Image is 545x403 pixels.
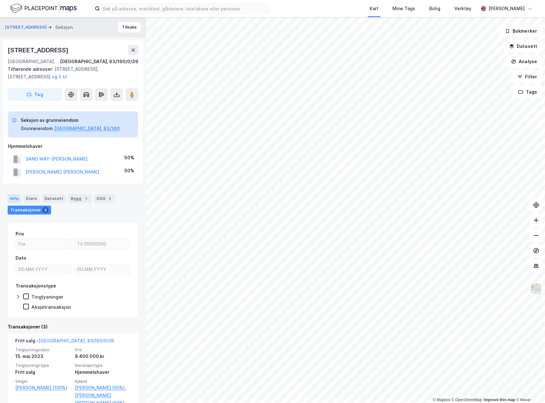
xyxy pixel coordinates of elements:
button: Tag [8,88,62,101]
div: ESG [94,194,115,203]
a: [PERSON_NAME] (50%), [75,384,131,392]
button: Analyse [506,55,542,68]
div: Aksjetransaksjon [31,304,71,310]
span: Selger [15,379,71,384]
input: Til 55000000 [75,239,130,249]
div: Mine Tags [392,5,415,12]
span: Eierskapstype [75,363,131,368]
div: Info [8,194,21,203]
div: [STREET_ADDRESS], [STREET_ADDRESS] [8,65,133,81]
input: DD.MM.YYYY [75,265,130,274]
span: Tinglysningstype [15,363,71,368]
img: logo.f888ab2527a4732fd821a326f86c7f29.svg [10,3,77,14]
div: 2 [107,195,113,202]
button: [STREET_ADDRESS] [5,24,48,30]
div: 50% [124,154,134,162]
div: Kart [370,5,378,12]
span: Pris [75,347,131,353]
button: Tags [513,86,542,98]
div: Kontrollprogram for chat [513,373,545,403]
div: Bygg [68,194,92,203]
div: Transaksjoner (3) [8,323,138,331]
button: [GEOGRAPHIC_DATA], 83/160 [54,125,120,132]
div: Fritt salg - [15,337,114,347]
a: [PERSON_NAME] (100%) [15,384,71,392]
a: Mapbox [433,398,450,402]
div: [PERSON_NAME] [489,5,525,12]
a: OpenStreetMap [451,398,482,402]
div: 50% [124,167,134,175]
input: Fra [16,239,71,249]
div: 8 400 000 kr [75,353,131,360]
button: Datasett [504,40,542,53]
span: Tilhørende adresser: [8,66,55,72]
span: Tinglysningsdato [15,347,71,353]
button: Bokmerker [500,25,542,37]
div: Eiere [23,194,39,203]
div: Pris [16,230,24,238]
span: Kjøper [75,379,131,384]
div: Hjemmelshaver [8,142,138,150]
div: [GEOGRAPHIC_DATA], 83/160/0/39 [60,58,138,65]
div: Tinglysninger [31,294,63,300]
input: Søk på adresse, matrikkel, gårdeiere, leietakere eller personer [100,4,269,13]
div: Seksjon [55,23,73,31]
div: Bolig [429,5,440,12]
div: Fritt salg [15,368,71,376]
div: [STREET_ADDRESS] [8,45,70,55]
div: 1 [83,195,89,202]
div: Seksjon av grunneiendom [21,116,120,124]
a: Improve this map [484,398,515,402]
div: Grunneiendom [21,125,53,132]
a: [GEOGRAPHIC_DATA], 83/160/0/39 [38,338,114,343]
div: Transaksjoner [8,206,51,215]
button: Tilbake [118,22,141,32]
div: 3 [42,207,49,213]
img: Z [530,283,542,295]
div: Verktøy [454,5,471,12]
iframe: Chat Widget [513,373,545,403]
input: DD.MM.YYYY [16,265,71,274]
div: 15. mai 2023 [15,353,71,360]
div: [GEOGRAPHIC_DATA] [8,58,54,65]
div: Datasett [42,194,66,203]
button: Filter [512,70,542,83]
div: Hjemmelshaver [75,368,131,376]
div: Transaksjonstype [16,282,56,290]
div: Dato [16,254,26,262]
